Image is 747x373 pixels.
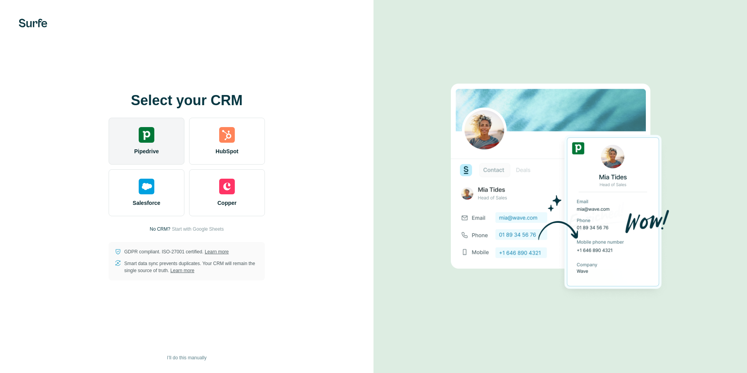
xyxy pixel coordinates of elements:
[219,179,235,194] img: copper's logo
[139,127,154,143] img: pipedrive's logo
[139,179,154,194] img: salesforce's logo
[218,199,237,207] span: Copper
[150,226,170,233] p: No CRM?
[451,70,670,303] img: PIPEDRIVE image
[167,354,206,361] span: I’ll do this manually
[170,268,194,273] a: Learn more
[205,249,229,255] a: Learn more
[124,248,229,255] p: GDPR compliant. ISO-27001 certified.
[172,226,224,233] button: Start with Google Sheets
[124,260,259,274] p: Smart data sync prevents duplicates. Your CRM will remain the single source of truth.
[19,19,47,27] img: Surfe's logo
[134,147,159,155] span: Pipedrive
[109,93,265,108] h1: Select your CRM
[216,147,238,155] span: HubSpot
[161,352,212,364] button: I’ll do this manually
[219,127,235,143] img: hubspot's logo
[133,199,161,207] span: Salesforce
